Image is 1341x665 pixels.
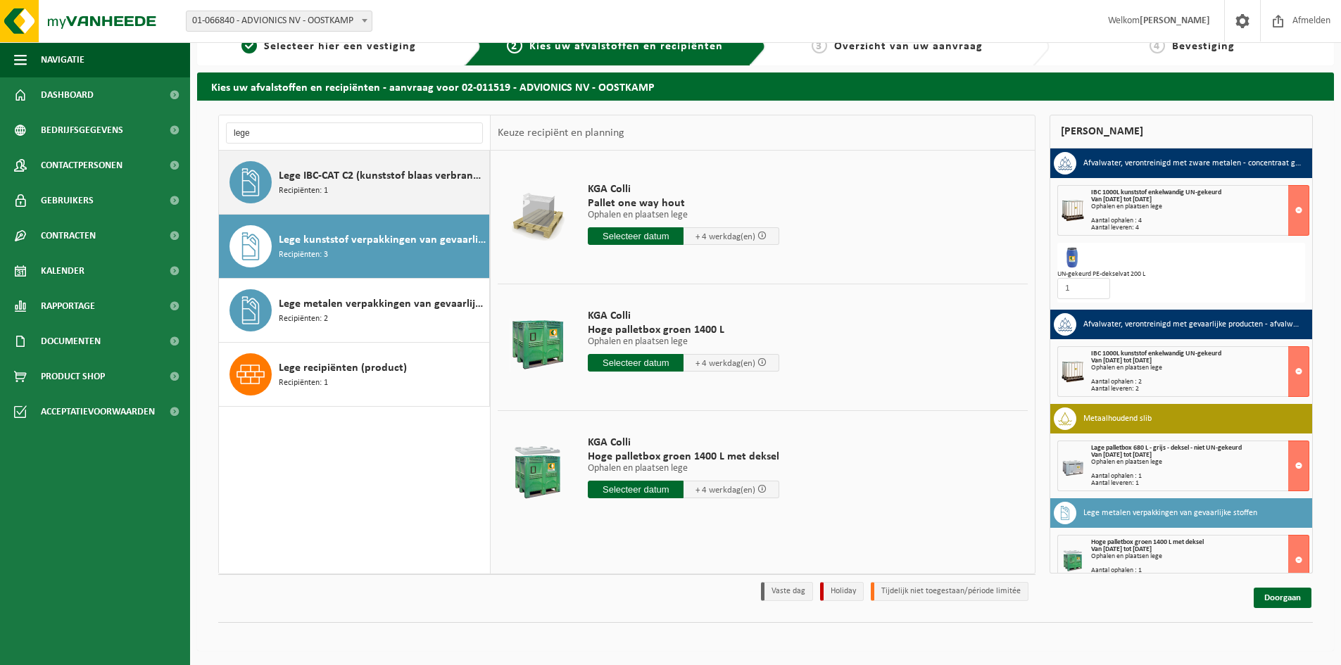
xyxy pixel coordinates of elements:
[219,279,490,343] button: Lege metalen verpakkingen van gevaarlijke stoffen Recipiënten: 2
[41,183,94,218] span: Gebruikers
[761,582,813,601] li: Vaste dag
[279,360,407,376] span: Lege recipiënten (product)
[695,359,755,368] span: + 4 werkdag(en)
[1091,553,1309,560] div: Ophalen en plaatsen lege
[588,182,779,196] span: KGA Colli
[507,38,522,53] span: 2
[41,148,122,183] span: Contactpersonen
[1091,444,1242,452] span: Lage palletbox 680 L - grijs - deksel - niet UN-gekeurd
[812,38,827,53] span: 3
[41,77,94,113] span: Dashboard
[1050,115,1313,148] div: [PERSON_NAME]
[588,196,779,210] span: Pallet one way hout
[1254,588,1311,608] a: Doorgaan
[279,232,486,248] span: Lege kunststof verpakkingen van gevaarlijke stoffen
[588,481,684,498] input: Selecteer datum
[820,582,864,601] li: Holiday
[871,582,1028,601] li: Tijdelijk niet toegestaan/période limitée
[219,343,490,407] button: Lege recipiënten (product) Recipiënten: 1
[588,323,779,337] span: Hoge palletbox groen 1400 L
[834,41,983,52] span: Overzicht van uw aanvraag
[695,486,755,495] span: + 4 werkdag(en)
[1057,271,1305,278] div: UN-gekeurd PE-dekselvat 200 L
[226,122,483,144] input: Materiaal zoeken
[1083,502,1257,524] h3: Lege metalen verpakkingen van gevaarlijke stoffen
[1091,451,1152,459] strong: Van [DATE] tot [DATE]
[219,215,490,279] button: Lege kunststof verpakkingen van gevaarlijke stoffen Recipiënten: 3
[588,464,779,474] p: Ophalen en plaatsen lege
[279,248,328,262] span: Recipiënten: 3
[1091,224,1309,232] div: Aantal leveren: 4
[588,309,779,323] span: KGA Colli
[1172,41,1235,52] span: Bevestiging
[588,436,779,450] span: KGA Colli
[529,41,723,52] span: Kies uw afvalstoffen en recipiënten
[1083,313,1302,336] h3: Afvalwater, verontreinigd met gevaarlijke producten - afvalwater trommelmachine
[41,394,155,429] span: Acceptatievoorwaarden
[1091,567,1309,574] div: Aantal ophalen : 1
[1140,15,1210,26] strong: [PERSON_NAME]
[241,38,257,53] span: 1
[279,184,328,198] span: Recipiënten: 1
[204,38,453,55] a: 1Selecteer hier een vestiging
[219,151,490,215] button: Lege IBC-CAT C2 (kunststof blaas verbranden) Recipiënten: 1
[1091,357,1152,365] strong: Van [DATE] tot [DATE]
[1091,473,1309,480] div: Aantal ophalen : 1
[279,296,486,312] span: Lege metalen verpakkingen van gevaarlijke stoffen
[41,113,123,148] span: Bedrijfsgegevens
[1091,480,1309,487] div: Aantal leveren: 1
[588,227,684,245] input: Selecteer datum
[1091,386,1309,393] div: Aantal leveren: 2
[1091,459,1309,466] div: Ophalen en plaatsen lege
[1091,217,1309,224] div: Aantal ophalen : 4
[1091,189,1221,196] span: IBC 1000L kunststof enkelwandig UN-gekeurd
[588,450,779,464] span: Hoge palletbox groen 1400 L met deksel
[41,289,95,324] span: Rapportage
[41,42,84,77] span: Navigatie
[588,337,779,347] p: Ophalen en plaatsen lege
[588,354,684,372] input: Selecteer datum
[1083,152,1302,175] h3: Afvalwater, verontreinigd met zware metalen - concentraat galvanolijn
[186,11,372,32] span: 01-066840 - ADVIONICS NV - OOSTKAMP
[1091,203,1309,210] div: Ophalen en plaatsen lege
[279,376,328,390] span: Recipiënten: 1
[279,312,328,326] span: Recipiënten: 2
[1091,379,1309,386] div: Aantal ophalen : 2
[491,115,631,151] div: Keuze recipiënt en planning
[1150,38,1165,53] span: 4
[1091,350,1221,357] span: IBC 1000L kunststof enkelwandig UN-gekeurd
[41,218,96,253] span: Contracten
[41,324,101,359] span: Documenten
[1083,407,1152,430] h3: Metaalhoudend slib
[1061,246,1083,269] img: 01-000250
[1091,196,1152,203] strong: Van [DATE] tot [DATE]
[1091,545,1152,553] strong: Van [DATE] tot [DATE]
[695,232,755,241] span: + 4 werkdag(en)
[41,359,105,394] span: Product Shop
[264,41,416,52] span: Selecteer hier een vestiging
[41,253,84,289] span: Kalender
[588,210,779,220] p: Ophalen en plaatsen lege
[1091,365,1309,372] div: Ophalen en plaatsen lege
[279,167,486,184] span: Lege IBC-CAT C2 (kunststof blaas verbranden)
[187,11,372,31] span: 01-066840 - ADVIONICS NV - OOSTKAMP
[1091,538,1204,546] span: Hoge palletbox groen 1400 L met deksel
[197,72,1334,100] h2: Kies uw afvalstoffen en recipiënten - aanvraag voor 02-011519 - ADVIONICS NV - OOSTKAMP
